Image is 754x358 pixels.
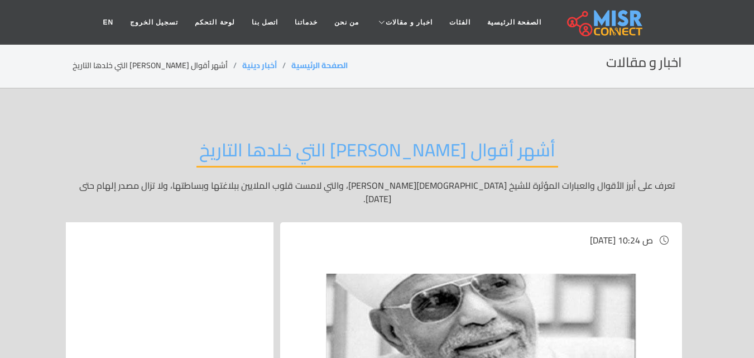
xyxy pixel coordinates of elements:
[479,12,550,33] a: الصفحة الرئيسية
[186,12,243,33] a: لوحة التحكم
[73,179,682,206] p: تعرف على أبرز الأقوال والعبارات المؤثرة للشيخ [DEMOGRAPHIC_DATA][PERSON_NAME]، والتي لامست قلوب ا...
[326,12,367,33] a: من نحن
[286,12,326,33] a: خدماتنا
[386,17,433,27] span: اخبار و مقالات
[590,232,653,249] span: [DATE] 10:24 ص
[291,58,348,73] a: الصفحة الرئيسية
[196,139,558,168] h2: أشهر أقوال [PERSON_NAME] التي خلدها التاريخ
[94,12,122,33] a: EN
[441,12,479,33] a: الفئات
[242,58,277,73] a: أخبار دينية
[567,8,642,36] img: main.misr_connect
[122,12,186,33] a: تسجيل الخروج
[73,60,242,71] li: أشهر أقوال [PERSON_NAME] التي خلدها التاريخ
[606,55,682,71] h2: اخبار و مقالات
[243,12,286,33] a: اتصل بنا
[367,12,441,33] a: اخبار و مقالات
